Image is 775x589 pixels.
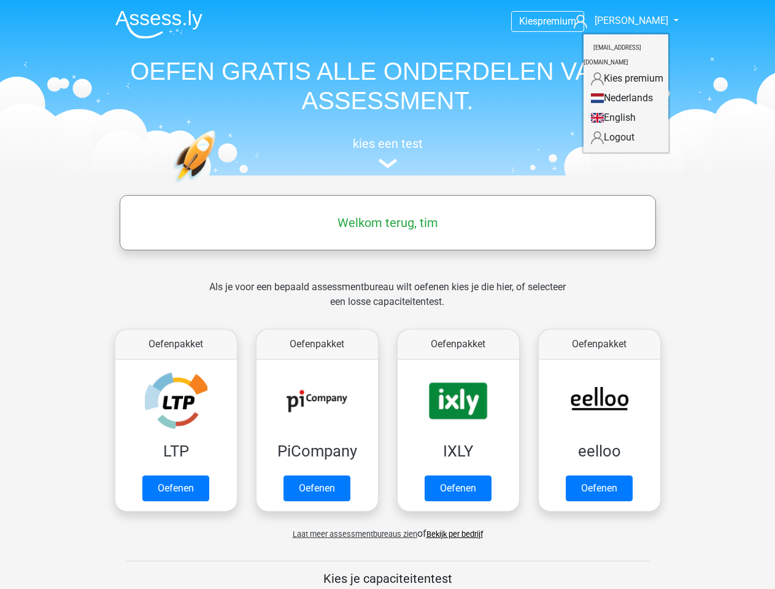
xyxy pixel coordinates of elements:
[538,15,576,27] span: premium
[566,475,633,501] a: Oefenen
[106,136,670,151] h5: kies een test
[126,571,650,586] h5: Kies je capaciteitentest
[106,56,670,115] h1: OEFEN GRATIS ALLE ONDERDELEN VAN JE ASSESSMENT.
[584,34,641,75] small: [EMAIL_ADDRESS][DOMAIN_NAME]
[106,136,670,169] a: kies een test
[584,88,668,108] a: Nederlands
[519,15,538,27] span: Kies
[199,280,576,324] div: Als je voor een bepaald assessmentbureau wilt oefenen kies je die hier, of selecteer een losse ca...
[584,69,668,88] a: Kies premium
[426,529,483,539] a: Bekijk per bedrijf
[582,33,670,154] div: [PERSON_NAME]
[584,128,668,147] a: Logout
[126,215,650,230] h5: Welkom terug, tim
[293,529,417,539] span: Laat meer assessmentbureaus zien
[142,475,209,501] a: Oefenen
[595,15,668,26] span: [PERSON_NAME]
[173,130,263,241] img: oefenen
[283,475,350,501] a: Oefenen
[106,517,670,541] div: of
[425,475,492,501] a: Oefenen
[584,108,668,128] a: English
[569,13,669,28] a: [PERSON_NAME]
[115,10,202,39] img: Assessly
[379,159,397,168] img: assessment
[512,13,584,29] a: Kiespremium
